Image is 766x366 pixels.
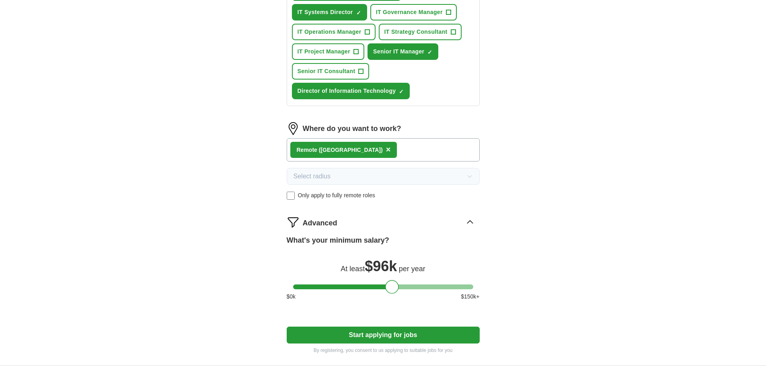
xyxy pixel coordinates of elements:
button: IT Strategy Consultant [379,24,462,40]
button: IT Project Manager [292,43,365,60]
span: $ 96k [365,258,397,274]
span: IT Systems Director [298,8,353,16]
span: Select radius [294,172,331,181]
span: ✓ [399,88,404,95]
span: Director of Information Technology [298,87,396,95]
p: By registering, you consent to us applying to suitable jobs for you [287,347,480,354]
input: Only apply to fully remote roles [287,192,295,200]
span: ✓ [356,10,361,16]
button: Select radius [287,168,480,185]
span: IT Strategy Consultant [384,28,448,36]
button: IT Systems Director✓ [292,4,367,20]
button: × [386,144,391,156]
label: Where do you want to work? [303,123,401,134]
button: Start applying for jobs [287,327,480,344]
button: IT Operations Manager [292,24,376,40]
span: Advanced [303,218,337,229]
span: IT Operations Manager [298,28,361,36]
span: × [386,145,391,154]
span: At least [341,265,365,273]
span: per year [399,265,425,273]
span: IT Project Manager [298,47,351,56]
img: filter [287,216,300,229]
button: Senior IT Consultant [292,63,370,80]
span: $ 0 k [287,292,296,301]
label: What's your minimum salary? [287,235,389,246]
button: IT Governance Manager [370,4,457,20]
span: $ 150 k+ [461,292,479,301]
button: Director of Information Technology✓ [292,83,410,99]
div: Remote ([GEOGRAPHIC_DATA]) [297,146,383,154]
span: IT Governance Manager [376,8,443,16]
span: Senior IT Manager [373,47,424,56]
span: Senior IT Consultant [298,67,355,76]
span: ✓ [427,49,432,55]
span: Only apply to fully remote roles [298,191,375,200]
img: location.png [287,122,300,135]
button: Senior IT Manager✓ [368,43,438,60]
